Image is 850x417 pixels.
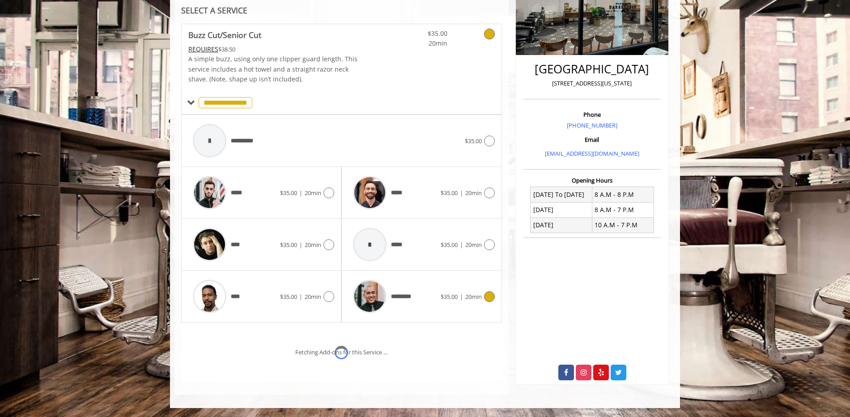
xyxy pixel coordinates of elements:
h3: Email [526,136,659,143]
h3: Phone [526,111,659,118]
span: 20min [465,189,482,197]
span: $35.00 [441,241,458,249]
span: | [299,189,302,197]
span: $35.00 [280,241,297,249]
span: $35.00 [280,293,297,301]
span: 20min [305,293,321,301]
span: This service needs some Advance to be paid before we block your appointment [188,45,218,53]
a: [EMAIL_ADDRESS][DOMAIN_NAME] [545,149,639,157]
h3: Opening Hours [523,177,661,183]
span: 20min [305,241,321,249]
span: | [460,189,463,197]
td: 8 A.M - 7 P.M [592,202,654,217]
div: SELECT A SERVICE [181,6,502,15]
span: 20min [465,241,482,249]
span: $35.00 [280,189,297,197]
span: | [299,293,302,301]
span: | [299,241,302,249]
span: 20min [305,189,321,197]
a: [PHONE_NUMBER] [567,121,617,129]
span: $35.00 [441,189,458,197]
span: $35.00 [395,29,447,38]
span: | [460,241,463,249]
td: [DATE] To [DATE] [531,187,592,202]
span: | [460,293,463,301]
td: [DATE] [531,202,592,217]
p: A simple buzz, using only one clipper guard length. This service includes a hot towel and a strai... [188,54,368,84]
td: [DATE] [531,217,592,233]
td: 8 A.M - 8 P.M [592,187,654,202]
span: $35.00 [465,137,482,145]
span: 20min [465,293,482,301]
h2: [GEOGRAPHIC_DATA] [526,63,659,76]
td: 10 A.M - 7 P.M [592,217,654,233]
p: [STREET_ADDRESS][US_STATE] [526,79,659,88]
div: Fetching Add-ons for this Service ... [295,348,387,357]
b: Buzz Cut/Senior Cut [188,29,261,41]
div: $38.50 [188,44,368,54]
span: $35.00 [441,293,458,301]
span: 20min [395,38,447,48]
